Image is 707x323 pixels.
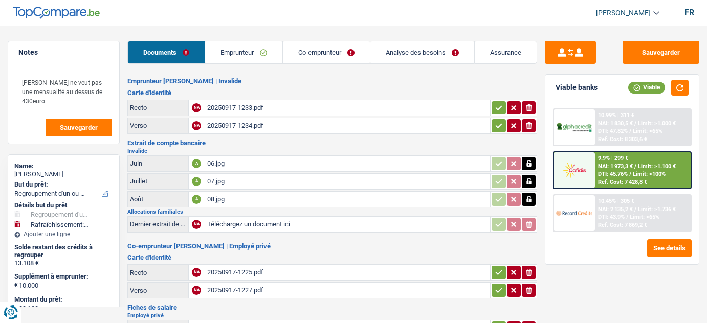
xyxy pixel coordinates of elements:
h2: Employé privé [127,313,538,318]
div: 20250917-1225.pdf [207,265,489,280]
div: Viable [628,82,665,93]
span: € [14,281,18,289]
div: NA [192,121,201,130]
div: Juin [130,159,186,167]
span: Limit: <65% [630,214,659,220]
span: DTI: 47.82% [598,128,628,134]
h2: Invalide [127,148,538,154]
span: / [634,206,636,213]
div: Ref. Cost: 8 303,6 € [598,136,647,143]
div: [PERSON_NAME] [14,170,113,178]
div: 20250917-1234.pdf [207,118,489,133]
span: Sauvegarder [60,124,98,131]
div: NA [192,268,201,277]
span: Limit: <65% [633,128,662,134]
a: Documents [128,41,205,63]
div: 20250917-1233.pdf [207,100,489,116]
div: NA [192,103,201,112]
button: See details [647,239,692,257]
div: Verso [130,122,186,129]
a: Emprunteur [205,41,282,63]
div: fr [684,8,694,17]
div: NA [192,220,201,229]
h2: Co-emprunteur [PERSON_NAME] | Employé privé [127,242,538,250]
span: Limit: <100% [633,171,666,177]
div: 06.jpg [207,156,489,171]
a: Co-emprunteur [283,41,370,63]
label: Supplément à emprunter: [14,272,111,281]
span: / [634,120,636,127]
label: But du prêt: [14,180,111,189]
div: A [192,159,201,168]
div: Ref. Cost: 7 869,2 € [598,222,647,228]
h2: Emprunteur [PERSON_NAME] | Invalide [127,77,538,85]
div: Dernier extrait de compte pour vos allocations familiales [130,220,186,228]
div: Ref. Cost: 7 428,8 € [598,179,647,186]
span: Limit: >1.100 € [638,163,676,170]
div: A [192,177,201,186]
div: 9.9% | 299 € [598,155,628,161]
div: A [192,195,201,204]
label: Montant du prêt: [14,295,111,304]
div: 10.99% | 311 € [598,112,634,119]
a: Assurance [475,41,537,63]
div: 07.jpg [207,174,489,189]
div: Viable banks [556,83,598,92]
span: Limit: >1.000 € [638,120,676,127]
img: Record Credits [556,204,592,222]
div: 13.108 € [14,259,113,267]
div: NA [192,286,201,295]
h2: Allocations familiales [127,209,538,215]
div: Recto [130,104,186,111]
div: Détails but du prêt [14,201,113,210]
span: NAI: 1 830,5 € [598,120,633,127]
a: Analyse des besoins [370,41,474,63]
h3: Fiches de salaire [127,304,538,311]
div: Recto [130,269,186,276]
div: 20250917-1227.pdf [207,283,489,298]
span: NAI: 2 135,2 € [598,206,633,213]
div: 08.jpg [207,192,489,207]
h3: Extrait de compte bancaire [127,140,538,146]
span: NAI: 1 973,3 € [598,163,633,170]
span: [PERSON_NAME] [596,9,651,17]
h3: Carte d'identité [127,254,538,261]
div: Août [130,195,186,203]
span: / [629,171,631,177]
button: Sauvegarder [623,41,699,64]
span: DTI: 43.9% [598,214,625,220]
img: AlphaCredit [556,122,592,133]
div: Verso [130,287,186,294]
div: Juillet [130,177,186,185]
a: [PERSON_NAME] [588,5,659,21]
img: Cofidis [556,161,592,179]
button: Sauvegarder [46,119,112,136]
span: DTI: 45.76% [598,171,628,177]
div: Name: [14,162,113,170]
span: / [629,128,631,134]
span: / [626,214,628,220]
img: TopCompare Logo [13,7,100,19]
h3: Carte d'identité [127,89,538,96]
div: Solde restant des crédits à regrouper [14,243,113,259]
span: / [634,163,636,170]
h5: Notes [18,48,109,57]
div: 10.45% | 305 € [598,198,634,204]
div: Ajouter une ligne [14,230,113,238]
span: Limit: >1.736 € [638,206,676,213]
